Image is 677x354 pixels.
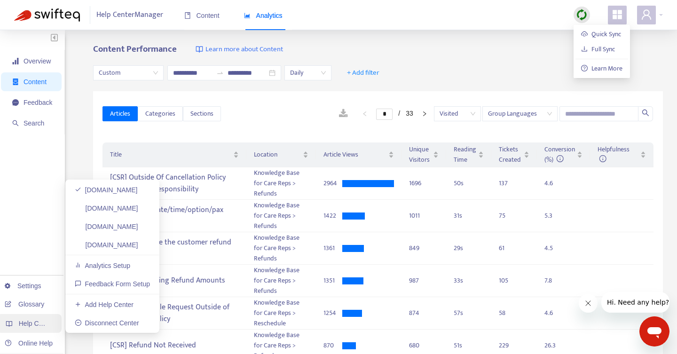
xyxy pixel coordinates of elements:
td: Knowledge Base for Care Reps > Refunds [246,232,316,265]
div: 31 s [454,211,484,221]
button: Articles [102,106,138,121]
a: Disconnect Center [75,319,139,327]
span: Help Center Manager [96,6,163,24]
li: 1/33 [376,108,413,119]
div: 229 [499,340,518,351]
a: [DOMAIN_NAME] [75,205,138,212]
div: [CSR] Wrong date/time/option/pax type [110,202,238,229]
iframe: Button to launch messaging window [639,316,669,346]
div: 57 s [454,308,484,318]
div: 33 s [454,275,484,286]
span: Feedback [24,99,52,106]
span: Custom [99,66,158,80]
span: Reading Time [454,144,476,165]
b: Content Performance [93,42,177,56]
div: 50 s [454,178,484,189]
a: question-circleLearn More [581,63,622,74]
a: Glossary [5,300,44,308]
div: 680 [409,340,439,351]
span: Analytics [244,12,283,19]
span: Conversion (%) [544,144,575,165]
button: + Add filter [340,65,386,80]
span: Tickets Created [499,144,522,165]
span: Group Languages [488,107,552,121]
div: 137 [499,178,518,189]
div: 75 [499,211,518,221]
span: Help Centers [19,320,57,327]
a: Add Help Center [75,301,134,308]
div: [CSR] Refund Not Received [110,338,238,354]
span: swap-right [216,69,224,77]
span: Unique Visitors [409,144,431,165]
span: Learn more about Content [205,44,283,55]
div: 870 [323,340,342,351]
span: right [422,111,427,117]
button: right [417,108,432,119]
td: Knowledge Base for Care Reps > Refunds [246,265,316,297]
span: Search [24,119,44,127]
span: + Add filter [347,67,379,79]
span: to [216,69,224,77]
span: Visited [440,107,475,121]
span: search [642,109,649,117]
span: book [184,12,191,19]
div: 1351 [323,275,342,286]
div: 1696 [409,178,439,189]
div: 4.6 [544,178,563,189]
div: 849 [409,243,439,253]
div: 1422 [323,211,342,221]
span: Content [184,12,220,19]
span: Articles [110,109,130,119]
a: [DOMAIN_NAME] [75,186,138,194]
span: message [12,99,19,106]
li: Previous Page [357,108,372,119]
span: Article Views [323,149,386,160]
div: 26.3 [544,340,563,351]
span: user [641,9,652,20]
div: 2964 [323,178,342,189]
th: Location [246,142,316,167]
div: 4.5 [544,243,563,253]
span: Categories [145,109,175,119]
iframe: Close message [579,294,598,313]
td: Knowledge Base for Care Reps > Refunds [246,200,316,232]
th: Article Views [316,142,401,167]
span: Overview [24,57,51,65]
a: Feedback Form Setup [75,280,150,288]
div: 105 [499,275,518,286]
div: 4.6 [544,308,563,318]
div: 29 s [454,243,484,253]
td: Knowledge Base for Care Reps > Reschedule [246,297,316,330]
a: Analytics Setup [75,262,130,269]
a: Quick Sync [581,29,621,39]
th: Reading Time [446,142,491,167]
div: 1011 [409,211,439,221]
div: 7.8 [544,275,563,286]
a: Learn more about Content [196,44,283,55]
img: image-link [196,46,203,53]
div: [CSR] Outside Of Cancellation Policy And Supplier Responsibility [110,170,238,197]
span: left [362,111,368,117]
th: Tickets Created [491,142,537,167]
div: 1361 [323,243,342,253]
div: 1254 [323,308,342,318]
span: area-chart [244,12,251,19]
div: 51 s [454,340,484,351]
a: Online Help [5,339,53,347]
span: container [12,79,19,85]
div: [CSR] Determine the customer refund request [110,235,238,262]
span: Content [24,78,47,86]
div: 874 [409,308,439,318]
span: signal [12,58,19,64]
li: Next Page [417,108,432,119]
span: Helpfulness [598,144,630,165]
div: 987 [409,275,439,286]
button: Categories [138,106,183,121]
a: Settings [5,282,41,290]
th: Title [102,142,246,167]
span: Title [110,149,231,160]
th: Unique Visitors [401,142,446,167]
div: [CSR] Reschedule Request Outside of Cancellation Policy [110,299,238,327]
a: [DOMAIN_NAME] [75,223,138,230]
